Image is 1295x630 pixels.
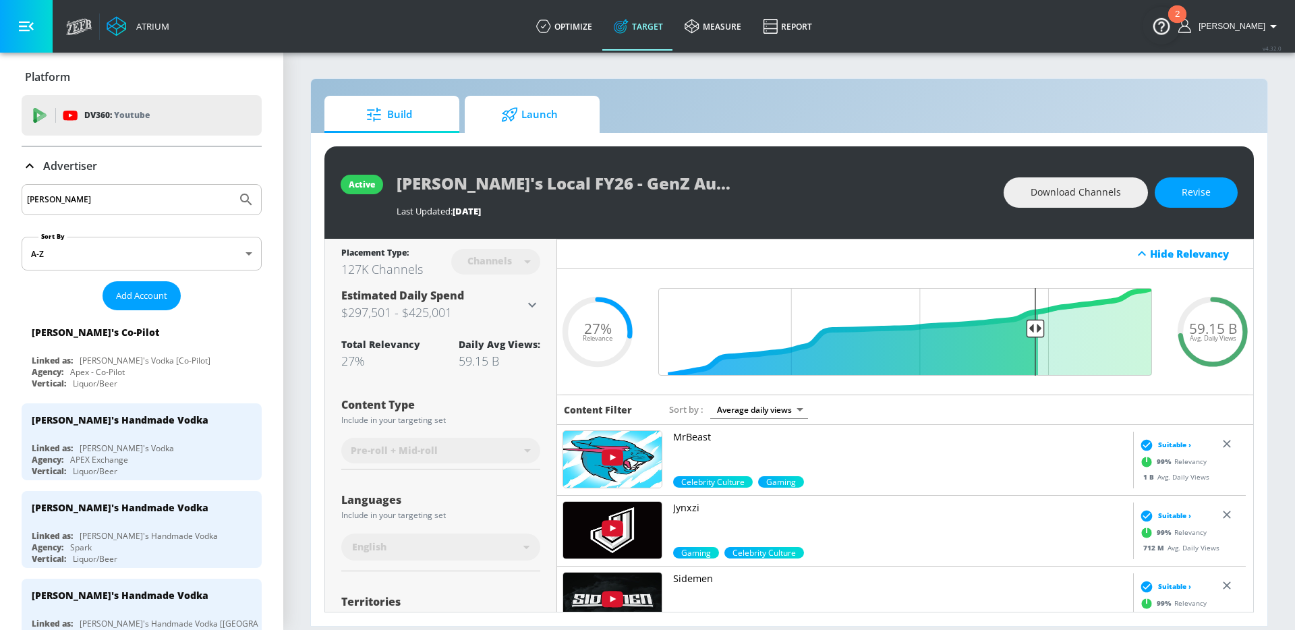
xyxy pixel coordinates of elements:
span: 712 M [1143,542,1168,552]
div: 2 [1175,14,1180,32]
span: Celebrity Culture [724,547,804,559]
span: login as: wayne.auduong@zefr.com [1193,22,1265,31]
div: [PERSON_NAME]'s Handmade Vodka [32,413,208,426]
div: Liquor/Beer [73,465,117,477]
div: Relevancy [1136,451,1207,471]
a: Sidemen [673,572,1128,618]
p: Jynxzi [673,501,1128,515]
span: Sort by [669,403,703,416]
button: Submit Search [231,185,261,214]
div: active [349,179,375,190]
div: Spark [70,542,92,553]
div: [PERSON_NAME]'s Co-PilotLinked as:[PERSON_NAME]'s Vodka [Co-Pilot]Agency:Apex - Co-PilotVertical:... [22,316,262,393]
p: Youtube [114,108,150,122]
div: Hide Relevancy [557,239,1253,269]
span: Suitable › [1158,581,1191,592]
div: A-Z [22,237,262,270]
div: Agency: [32,542,63,553]
span: v 4.32.0 [1263,45,1282,52]
span: Launch [478,98,581,131]
div: Average daily views [710,401,808,419]
h6: Content Filter [564,403,632,416]
div: [PERSON_NAME]'s Handmade Vodka [32,589,208,602]
div: Suitable › [1136,509,1191,522]
span: Download Channels [1031,184,1121,201]
div: Atrium [131,20,169,32]
label: Sort By [38,232,67,241]
div: 127K Channels [341,261,423,277]
div: Relevancy [1136,522,1207,542]
div: English [341,534,540,561]
div: Languages [341,494,540,505]
div: 99.0% [673,476,753,488]
div: Apex - Co-Pilot [70,366,125,378]
div: [PERSON_NAME]'s Handmade VodkaLinked as:[PERSON_NAME]'s Handmade VodkaAgency:SparkVertical:Liquor... [22,491,262,568]
div: Relevancy [1136,593,1207,613]
span: Suitable › [1158,440,1191,450]
span: 99 % [1157,457,1174,467]
button: Download Channels [1004,177,1148,208]
span: 99 % [1157,598,1174,608]
div: 59.15 B [459,353,540,369]
div: 99.0% [673,547,719,559]
p: MrBeast [673,430,1128,444]
span: [DATE] [453,205,481,217]
div: Avg. Daily Views [1136,471,1209,482]
div: [PERSON_NAME]'s Handmade VodkaLinked as:[PERSON_NAME]'s VodkaAgency:APEX ExchangeVertical:Liquor/... [22,403,262,480]
a: Jynxzi [673,501,1128,547]
span: Relevance [583,335,612,342]
input: Search by name [27,191,231,208]
div: Last Updated: [397,205,990,217]
a: measure [674,2,752,51]
div: Liquor/Beer [73,553,117,565]
div: Linked as: [32,355,73,366]
div: Advertiser [22,147,262,185]
div: Territories [341,596,540,607]
button: Revise [1155,177,1238,208]
div: Vertical: [32,465,66,477]
img: UUDogdKl7t7NHzQ95aEwkdMw [563,573,662,629]
p: Advertiser [43,159,97,173]
button: Open Resource Center, 2 new notifications [1143,7,1180,45]
span: 1 B [1143,471,1157,481]
div: Linked as: [32,530,73,542]
div: Liquor/Beer [73,378,117,389]
div: Vertical: [32,378,66,389]
span: Build [338,98,440,131]
div: 27% [341,353,420,369]
p: Sidemen [673,572,1128,585]
span: Gaming [758,476,804,488]
div: Include in your targeting set [341,416,540,424]
div: 70.0% [724,547,804,559]
img: UUjiXtODGCCulmhwypZAWSag [563,502,662,559]
div: [PERSON_NAME]'s Handmade Vodka [32,501,208,514]
div: Total Relevancy [341,338,420,351]
span: Revise [1182,184,1211,201]
span: Celebrity Culture [673,476,753,488]
span: Gaming [673,547,719,559]
span: 59.15 B [1189,321,1237,335]
h3: $297,501 - $425,001 [341,303,524,322]
div: Vertical: [32,553,66,565]
div: [PERSON_NAME]'s Co-Pilot [32,326,159,339]
p: Platform [25,69,70,84]
div: Linked as: [32,618,73,629]
input: Final Threshold [652,288,1159,376]
div: Linked as: [32,442,73,454]
div: Content Type [341,399,540,410]
a: Report [752,2,823,51]
div: Suitable › [1136,438,1191,451]
div: 30.0% [758,476,804,488]
button: Add Account [103,281,181,310]
div: Hide Relevancy [1150,247,1246,260]
div: Suitable › [1136,579,1191,593]
div: Placement Type: [341,247,423,261]
span: 99 % [1157,527,1174,538]
p: DV360: [84,108,150,123]
span: 27% [584,321,612,335]
div: Platform [22,58,262,96]
div: Avg. Daily Views [1136,542,1219,552]
div: DV360: Youtube [22,95,262,136]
